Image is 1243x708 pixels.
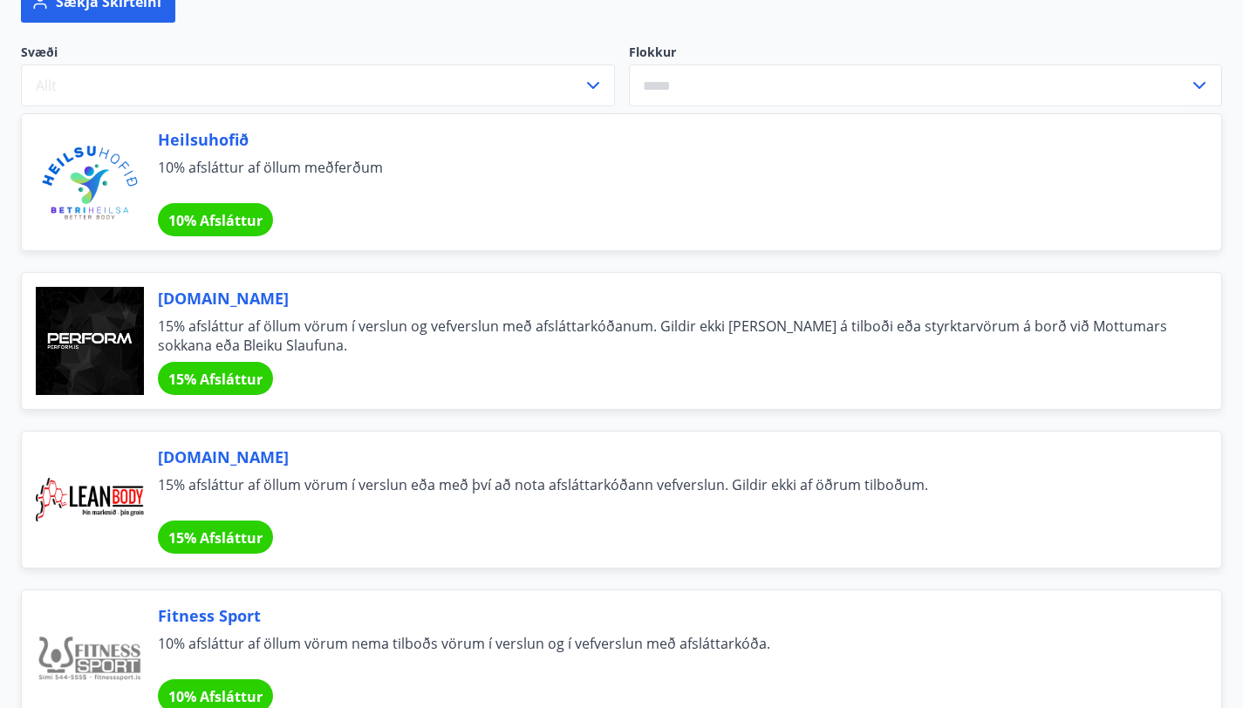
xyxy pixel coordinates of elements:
[158,287,1179,310] span: [DOMAIN_NAME]
[158,317,1179,355] span: 15% afsláttur af öllum vörum í verslun og vefverslun með afsláttarkóðanum. Gildir ekki [PERSON_NA...
[158,634,1179,672] span: 10% afsláttur af öllum vörum nema tilboðs vörum í verslun og í vefverslun með afsláttarkóða.
[36,76,57,95] span: Allt
[21,44,615,65] span: Svæði
[168,370,263,389] span: 15% Afsláttur
[168,211,263,230] span: 10% Afsláttur
[168,528,263,548] span: 15% Afsláttur
[158,128,1179,151] span: Heilsuhofið
[21,65,615,106] button: Allt
[158,475,1179,514] span: 15% afsláttur af öllum vörum í verslun eða með því að nota afsláttarkóðann vefverslun. Gildir ekk...
[158,158,1179,196] span: 10% afsláttur af öllum meðferðum
[168,687,263,706] span: 10% Afsláttur
[158,604,1179,627] span: Fitness Sport
[629,44,1223,61] label: Flokkur
[158,446,1179,468] span: [DOMAIN_NAME]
